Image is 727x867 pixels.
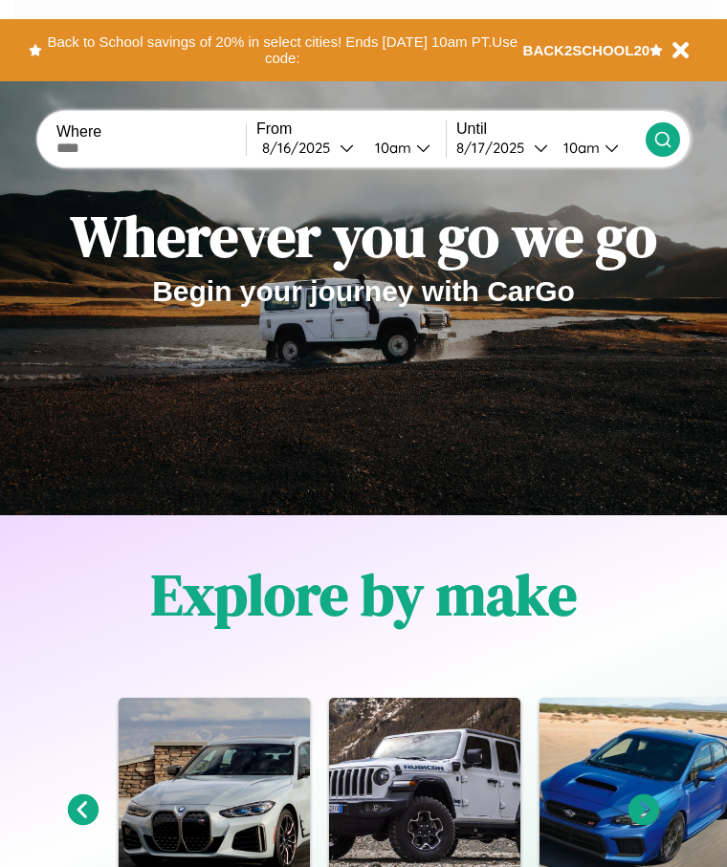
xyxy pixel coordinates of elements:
button: Back to School savings of 20% in select cities! Ends [DATE] 10am PT.Use code: [42,29,523,72]
label: Until [456,120,646,138]
button: 10am [548,138,646,158]
div: 8 / 16 / 2025 [262,139,340,157]
div: 10am [554,139,605,157]
label: From [256,120,446,138]
button: 8/16/2025 [256,138,360,158]
b: BACK2SCHOOL20 [523,42,650,58]
h1: Explore by make [151,555,577,634]
div: 8 / 17 / 2025 [456,139,534,157]
button: 10am [360,138,446,158]
div: 10am [365,139,416,157]
label: Where [56,123,246,141]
